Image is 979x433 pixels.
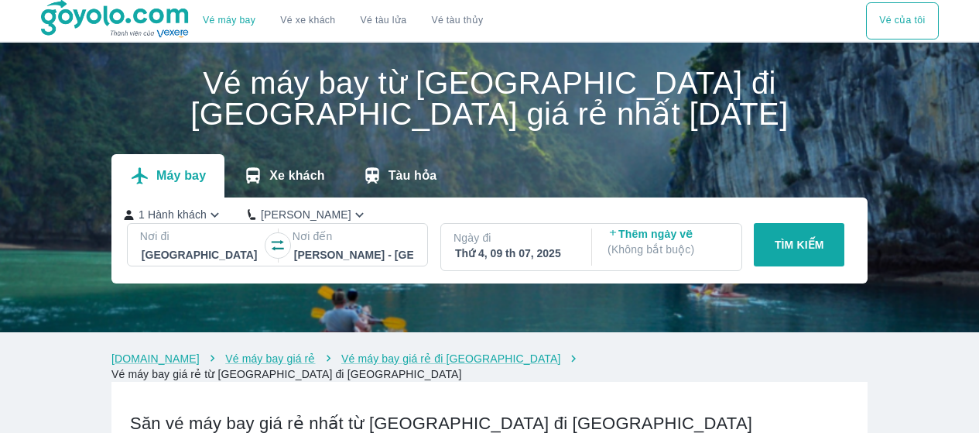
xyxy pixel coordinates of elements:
p: Nơi đi [140,229,263,244]
p: [PERSON_NAME] [261,207,351,222]
div: choose transportation mode [190,2,495,40]
div: Thứ 4, 09 th 07, 2025 [455,246,575,261]
p: Tàu hỏa [389,168,437,184]
button: Vé của tôi [866,2,938,40]
a: Vé tàu lửa [348,2,419,40]
button: [PERSON_NAME] [248,207,368,223]
button: TÌM KIẾM [754,223,844,266]
p: Ngày đi [454,230,577,246]
a: Vé máy bay giá rẻ [225,352,315,365]
div: choose transportation mode [866,2,938,40]
button: Vé tàu thủy [419,2,495,40]
a: Vé máy bay giá rẻ từ [GEOGRAPHIC_DATA] đi [GEOGRAPHIC_DATA] [111,368,462,380]
p: Xe khách [269,168,324,184]
p: TÌM KIẾM [775,237,824,253]
a: [DOMAIN_NAME] [111,352,200,365]
button: 1 Hành khách [124,207,223,223]
a: Vé xe khách [280,15,335,26]
h1: Vé máy bay từ [GEOGRAPHIC_DATA] đi [GEOGRAPHIC_DATA] giá rẻ nhất [DATE] [111,67,868,129]
div: transportation tabs [111,154,455,198]
p: Máy bay [156,168,206,184]
p: Thêm ngày về [608,226,727,242]
a: Vé máy bay giá rẻ đi [GEOGRAPHIC_DATA] [341,352,560,365]
nav: breadcrumb [111,351,868,382]
p: ( Không bắt buộc ) [608,242,727,257]
p: Nơi đến [293,229,416,244]
a: Vé máy bay [203,15,255,26]
p: 1 Hành khách [139,207,207,222]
